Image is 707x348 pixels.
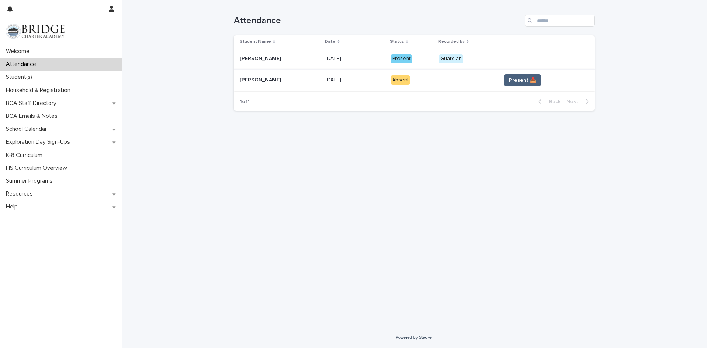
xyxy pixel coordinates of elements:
tr: [PERSON_NAME][PERSON_NAME] [DATE][DATE] PresentGuardian [234,48,595,70]
p: K-8 Curriculum [3,152,48,159]
tr: [PERSON_NAME][PERSON_NAME] [DATE][DATE] Absent-Present 📥 [234,70,595,91]
h1: Attendance [234,15,522,26]
span: Next [566,99,583,104]
p: [DATE] [326,75,342,83]
button: Next [563,98,595,105]
div: Absent [391,75,410,85]
p: Exploration Day Sign-Ups [3,138,76,145]
p: BCA Staff Directory [3,100,62,107]
button: Present 📥 [504,74,541,86]
p: Household & Registration [3,87,76,94]
div: Present [391,54,412,63]
p: Help [3,203,24,210]
p: Welcome [3,48,35,55]
p: Date [325,38,335,46]
p: Summer Programs [3,177,59,184]
p: Student(s) [3,74,38,81]
div: Guardian [439,54,463,63]
p: BCA Emails & Notes [3,113,63,120]
p: HS Curriculum Overview [3,165,73,172]
span: Present 📥 [509,77,536,84]
img: V1C1m3IdTEidaUdm9Hs0 [6,24,65,39]
input: Search [525,15,595,27]
a: Powered By Stacker [395,335,433,340]
p: [DATE] [326,54,342,62]
button: Back [532,98,563,105]
p: Resources [3,190,39,197]
p: School Calendar [3,126,53,133]
p: Status [390,38,404,46]
p: Attendance [3,61,42,68]
p: [PERSON_NAME] [240,54,282,62]
p: Recorded by [438,38,465,46]
p: [PERSON_NAME] [240,75,282,83]
p: 1 of 1 [234,93,256,111]
p: Student Name [240,38,271,46]
p: - [439,77,495,83]
span: Back [545,99,560,104]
